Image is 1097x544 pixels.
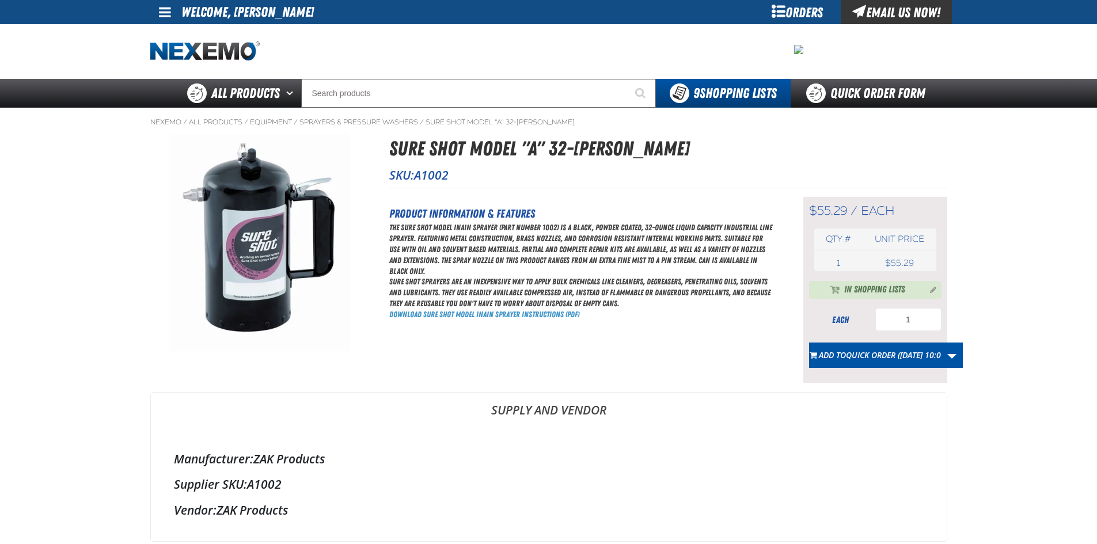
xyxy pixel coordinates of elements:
[414,167,449,183] span: A1002
[189,117,242,127] a: All Products
[299,117,418,127] a: Sprayers & Pressure Washers
[294,117,298,127] span: /
[174,476,924,492] div: A1002
[244,117,248,127] span: /
[863,255,936,271] td: $55.29
[282,79,301,108] button: Open All Products pages
[863,229,936,250] th: Unit price
[819,349,962,360] span: Add to
[150,41,260,62] img: Nexemo logo
[389,276,775,309] p: Sure Shot sprayers are an inexpensive way to apply bulk chemicals like cleaners, degreasers, pene...
[174,476,247,492] label: Supplier SKU:
[941,343,963,368] a: More Actions
[174,451,924,467] div: ZAK Products
[150,41,260,62] a: Home
[656,79,791,108] button: You have 9 Shopping Lists. Open to view details
[389,222,775,276] p: The Sure Shot Model inAin Sprayer (part number 1002) is a black, powder coated, 32-ounce liquid c...
[183,117,187,127] span: /
[693,85,777,101] span: Shopping Lists
[837,258,840,268] span: 1
[151,134,369,351] img: Sure Shot Model "A" 32-Ounce Sprayer
[389,167,947,183] p: SKU:
[301,79,656,108] input: Search
[150,117,947,127] nav: Breadcrumbs
[150,117,181,127] a: Nexemo
[420,117,424,127] span: /
[809,343,942,368] button: Add toQuick Order ([DATE] 10:07 AM)
[426,117,575,127] a: Sure Shot Model "A" 32-[PERSON_NAME]
[851,203,857,218] span: /
[791,79,947,108] a: Quick Order Form
[211,83,280,104] span: All Products
[174,502,217,518] label: Vendor:
[174,451,253,467] label: Manufacturer:
[844,283,905,297] span: In Shopping Lists
[875,308,942,331] input: Product Quantity
[921,282,939,296] button: Manage current product in the Shopping List
[846,349,962,360] span: Quick Order ([DATE] 10:07 AM)
[389,134,947,164] h1: Sure Shot Model "A" 32-[PERSON_NAME]
[389,310,579,319] a: Download Sure Shot Model inAin Sprayer Instructions (pdf)
[250,117,292,127] a: Equipment
[861,203,895,218] span: each
[693,85,700,101] strong: 9
[627,79,656,108] button: Start Searching
[174,502,924,518] div: ZAK Products
[794,45,803,54] img: fc2cee1a5a0068665dcafeeff0455850.jpeg
[814,229,863,250] th: Qty #
[809,203,847,218] span: $55.29
[389,205,775,222] h2: Product Information & Features
[809,314,872,326] div: each
[151,393,947,427] a: Supply and Vendor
